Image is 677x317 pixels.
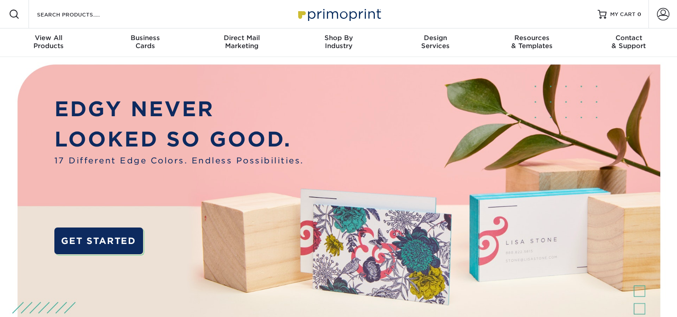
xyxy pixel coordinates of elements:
[97,28,193,57] a: BusinessCards
[54,228,143,254] a: GET STARTED
[294,4,383,24] img: Primoprint
[290,34,387,42] span: Shop By
[97,34,193,42] span: Business
[54,154,304,167] span: 17 Different Edge Colors. Endless Possibilities.
[580,34,677,50] div: & Support
[484,28,580,57] a: Resources& Templates
[193,34,290,50] div: Marketing
[637,11,641,17] span: 0
[54,94,304,124] p: EDGY NEVER
[193,34,290,42] span: Direct Mail
[36,9,123,20] input: SEARCH PRODUCTS.....
[97,34,193,50] div: Cards
[610,11,636,18] span: MY CART
[484,34,580,50] div: & Templates
[484,34,580,42] span: Resources
[387,34,484,50] div: Services
[54,124,304,154] p: LOOKED SO GOOD.
[290,34,387,50] div: Industry
[290,28,387,57] a: Shop ByIndustry
[387,28,484,57] a: DesignServices
[580,34,677,42] span: Contact
[580,28,677,57] a: Contact& Support
[193,28,290,57] a: Direct MailMarketing
[387,34,484,42] span: Design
